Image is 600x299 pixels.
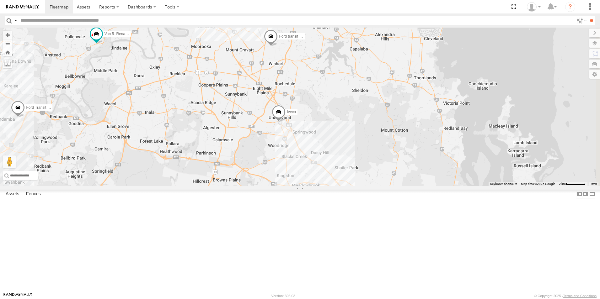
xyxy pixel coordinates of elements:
label: Assets [3,190,22,198]
span: Ford transit (Little) [279,34,309,39]
label: Map Settings [589,70,600,79]
button: Zoom Home [3,48,12,56]
div: © Copyright 2025 - [534,294,597,298]
span: Iveco [287,110,296,114]
label: Search Filter Options [574,16,588,25]
label: Fences [23,190,44,198]
button: Keyboard shortcuts [490,182,517,186]
button: Zoom out [3,39,12,48]
label: Dock Summary Table to the Right [582,190,589,199]
a: Terms [591,183,597,185]
button: Zoom in [3,31,12,39]
a: Terms and Conditions [563,294,597,298]
label: Measure [3,60,12,68]
span: Van 5- Renault Master - 052•LI8 [104,32,158,36]
span: Ford Transit (New) [26,105,57,110]
span: Map data ©2025 Google [521,182,555,186]
a: Visit our Website [3,293,32,299]
label: Search Query [13,16,18,25]
img: rand-logo.svg [6,5,39,9]
label: Dock Summary Table to the Left [576,190,582,199]
div: Version: 305.03 [271,294,295,298]
button: Map Scale: 2 km per 59 pixels [557,182,587,186]
button: Drag Pegman onto the map to open Street View [3,155,16,168]
span: 2 km [559,182,566,186]
div: Darren Ward [525,2,543,12]
label: Hide Summary Table [589,190,595,199]
i: ? [565,2,575,12]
